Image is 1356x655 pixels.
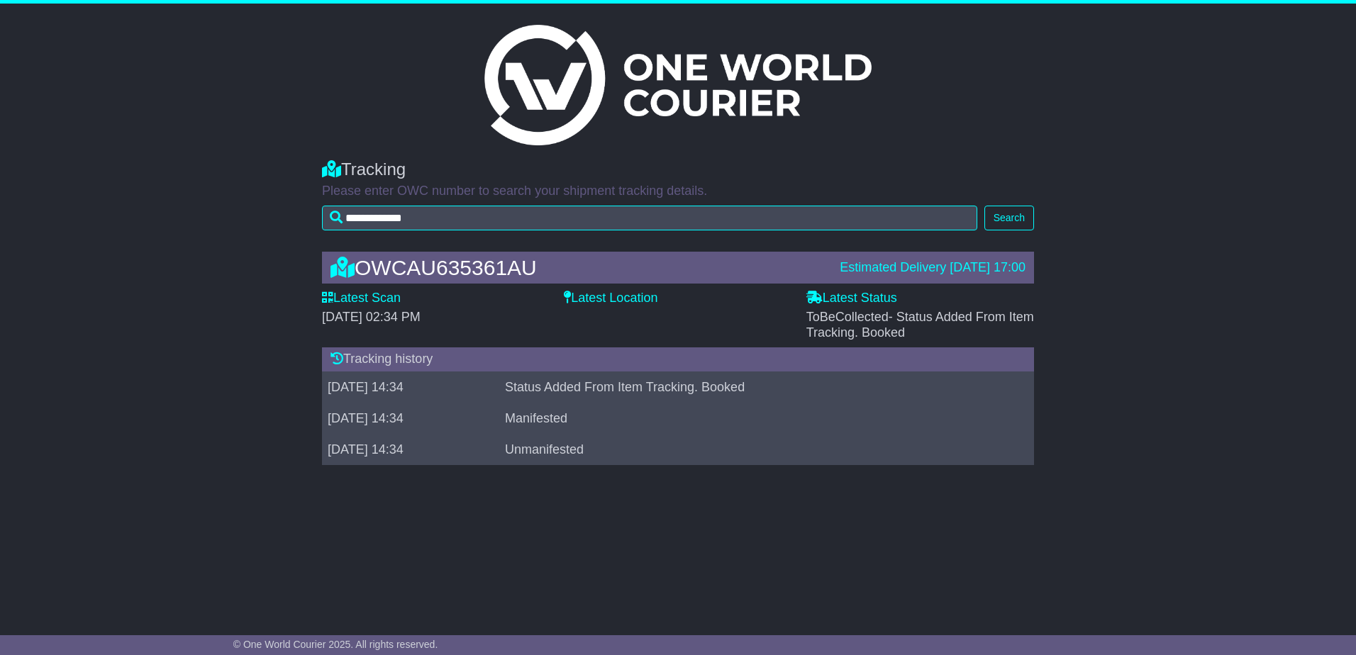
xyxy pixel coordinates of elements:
td: Manifested [499,403,1011,434]
label: Latest Scan [322,291,401,306]
span: - Status Added From Item Tracking. Booked [806,310,1034,340]
div: Tracking [322,159,1034,180]
label: Latest Status [806,291,897,306]
td: [DATE] 14:34 [322,371,499,403]
label: Latest Location [564,291,657,306]
span: © One World Courier 2025. All rights reserved. [233,639,438,650]
div: Tracking history [322,347,1034,371]
img: Light [484,25,872,145]
td: [DATE] 14:34 [322,434,499,465]
div: Estimated Delivery [DATE] 17:00 [840,260,1026,276]
td: Status Added From Item Tracking. Booked [499,371,1011,403]
button: Search [984,206,1034,230]
p: Please enter OWC number to search your shipment tracking details. [322,184,1034,199]
span: ToBeCollected [806,310,1034,340]
td: [DATE] 14:34 [322,403,499,434]
td: Unmanifested [499,434,1011,465]
span: [DATE] 02:34 PM [322,310,421,324]
div: OWCAU635361AU [323,256,833,279]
